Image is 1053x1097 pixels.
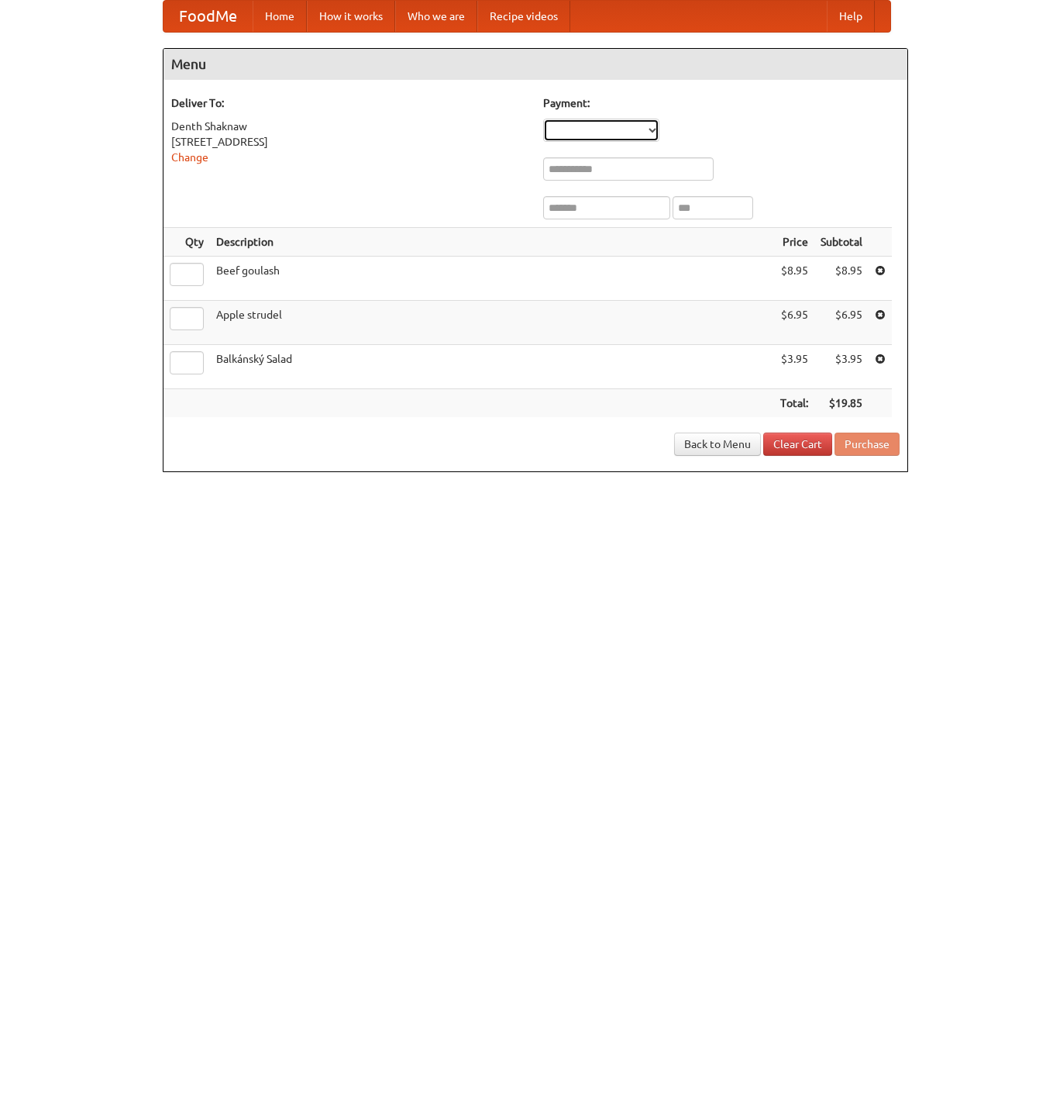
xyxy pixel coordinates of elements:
td: Apple strudel [210,301,774,345]
a: How it works [307,1,395,32]
td: $6.95 [814,301,869,345]
th: Qty [163,228,210,257]
button: Purchase [834,433,900,456]
div: Denth Shaknaw [171,119,528,134]
a: Back to Menu [674,433,761,456]
td: Balkánský Salad [210,345,774,389]
a: Help [827,1,875,32]
h5: Payment: [543,95,900,111]
td: $3.95 [774,345,814,389]
td: $8.95 [814,257,869,301]
a: Home [253,1,307,32]
a: Change [171,151,208,164]
h5: Deliver To: [171,95,528,111]
th: Description [210,228,774,257]
h4: Menu [163,49,907,80]
td: $6.95 [774,301,814,345]
td: $3.95 [814,345,869,389]
a: Recipe videos [477,1,570,32]
td: $8.95 [774,257,814,301]
div: [STREET_ADDRESS] [171,134,528,150]
a: FoodMe [163,1,253,32]
th: $19.85 [814,389,869,418]
td: Beef goulash [210,257,774,301]
th: Subtotal [814,228,869,257]
a: Who we are [395,1,477,32]
th: Total: [774,389,814,418]
th: Price [774,228,814,257]
a: Clear Cart [763,433,832,456]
